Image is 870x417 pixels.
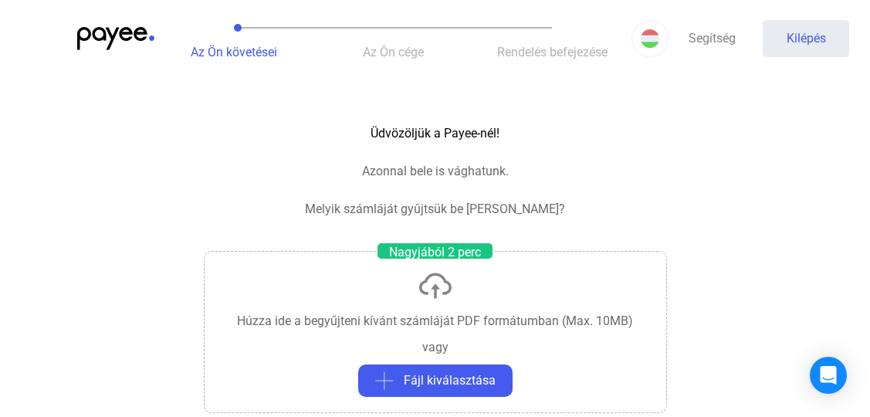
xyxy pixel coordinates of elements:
font: Az Ön cége [363,45,424,59]
button: Kilépés [763,20,849,57]
font: Nagyjából 2 perc [389,245,481,259]
font: vagy [422,340,449,354]
font: Segítség [689,31,736,46]
font: Az Ön követései [191,45,277,59]
font: Üdvözöljük a Payee-nél! [371,126,499,141]
font: Azonnal bele is vághatunk. [362,164,509,178]
div: Intercom Messenger megnyitása [810,357,847,394]
button: HU [631,20,669,57]
img: HU [641,29,659,48]
img: kedvezményezett-logó [77,27,154,50]
font: Fájl kiválasztása [404,373,496,388]
button: plusz szürkeFájl kiválasztása [358,364,513,397]
font: Húzza ide a begyűjteni kívánt számláját PDF formátumban (Max. 10MB) [237,314,633,328]
font: Kilépés [787,31,826,46]
font: Rendelés befejezése [497,45,608,59]
img: feltöltés-felhő [417,267,454,304]
img: plusz szürke [375,371,394,390]
a: Segítség [669,20,755,57]
font: Melyik számláját gyűjtsük be [PERSON_NAME]? [305,202,565,216]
